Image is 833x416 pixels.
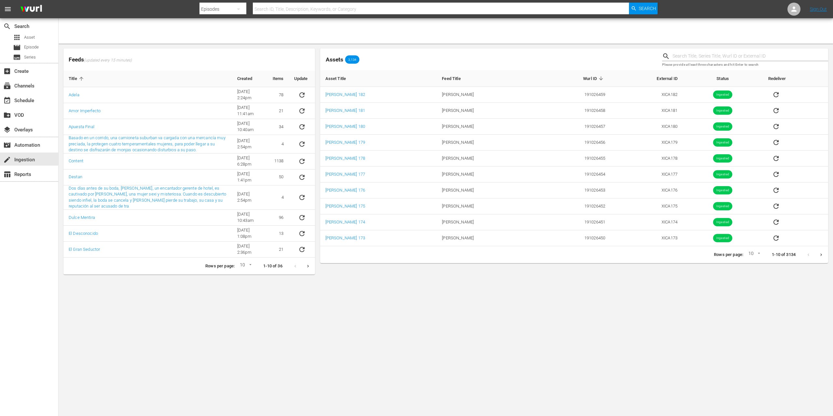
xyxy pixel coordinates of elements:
td: [DATE] 2:54pm [232,185,267,210]
td: 191026456 [535,135,610,151]
p: 1-10 of 36 [263,263,282,269]
a: [PERSON_NAME] 181 [325,108,365,113]
table: sticky table [320,70,828,246]
th: Update [289,71,315,87]
a: Sign Out [810,7,827,12]
p: Rows per page: [714,252,743,258]
td: 21 [267,103,289,119]
td: [DATE] 11:41am [232,103,267,119]
span: Ingested [713,236,732,241]
td: 191026459 [535,87,610,103]
td: XICA176 [610,182,683,198]
div: 10 [237,261,253,271]
span: Episode [24,44,39,50]
td: [PERSON_NAME] [437,119,535,135]
span: Asset [24,34,35,41]
td: [DATE] 2:36pm [232,242,267,258]
a: Amor Imperfecto [69,108,101,113]
span: Ingested [713,220,732,225]
a: [PERSON_NAME] 182 [325,92,365,97]
span: VOD [3,111,11,119]
a: [PERSON_NAME] 179 [325,140,365,145]
img: ans4CAIJ8jUAAAAAAAAAAAAAAAAAAAAAAAAgQb4GAAAAAAAAAAAAAAAAAAAAAAAAJMjXAAAAAAAAAAAAAAAAAAAAAAAAgAT5G... [16,2,47,17]
a: Adela [69,92,79,97]
span: Overlays [3,126,11,134]
span: Assets [326,56,343,63]
td: 13 [267,226,289,242]
td: [PERSON_NAME] [437,214,535,230]
td: 96 [267,210,289,226]
td: 21 [267,242,289,258]
span: Search [3,22,11,30]
button: Next page [815,248,827,261]
td: XICA180 [610,119,683,135]
span: Series [13,53,21,61]
a: Basado en un corrido, una camioneta suburban va cargada con una mercancía muy preciada, la proteg... [69,135,225,152]
table: sticky table [63,71,315,258]
span: Series [24,54,36,60]
td: 191026457 [535,119,610,135]
td: [DATE] 1:08pm [232,226,267,242]
td: 191026455 [535,151,610,167]
span: Ingestion [3,156,11,164]
td: 34 [267,119,289,135]
td: XICA181 [610,103,683,119]
span: Create [3,67,11,75]
a: [PERSON_NAME] 176 [325,188,365,193]
a: El Gran Seductor [69,247,100,252]
td: [DATE] 6:28pm [232,154,267,169]
td: 191026454 [535,167,610,182]
span: (updated every 15 minutes) [84,58,132,63]
p: Rows per page: [205,263,235,269]
span: Ingested [713,204,732,209]
span: Ingested [713,124,732,129]
span: Ingested [713,108,732,113]
td: 191026458 [535,103,610,119]
td: [DATE] 2:54pm [232,135,267,154]
td: XICA177 [610,167,683,182]
span: 3,134 [345,58,360,61]
th: Items [267,71,289,87]
td: [PERSON_NAME] [437,151,535,167]
a: Destan [69,174,82,179]
td: [DATE] 10:43am [232,210,267,226]
td: [PERSON_NAME] [437,135,535,151]
button: Search [629,3,658,14]
td: 191026451 [535,214,610,230]
span: Wurl ID [583,75,605,81]
td: XICA174 [610,214,683,230]
td: [DATE] 1:41pm [232,169,267,185]
td: 50 [267,169,289,185]
span: Reports [3,170,11,178]
th: External ID [610,70,683,87]
span: Created [237,76,261,82]
td: 4 [267,185,289,210]
a: Apuesta Final [69,124,94,129]
span: Title [69,76,86,82]
td: 4 [267,135,289,154]
p: 1-10 of 3134 [772,252,796,258]
span: Feeds [63,54,315,65]
td: 191026453 [535,182,610,198]
td: XICA178 [610,151,683,167]
span: Episode [13,44,21,51]
td: [PERSON_NAME] [437,198,535,214]
a: Content [69,158,83,163]
span: Ingested [713,188,732,193]
td: [DATE] 2:24pm [232,87,267,103]
span: Asset Title [325,75,355,81]
td: 191026452 [535,198,610,214]
th: Redeliver [763,70,828,87]
td: [PERSON_NAME] [437,167,535,182]
a: [PERSON_NAME] 173 [325,235,365,240]
td: [PERSON_NAME] [437,87,535,103]
span: Ingested [713,156,732,161]
span: Schedule [3,97,11,104]
a: El Desconocido [69,231,98,236]
td: 1138 [267,154,289,169]
a: [PERSON_NAME] 175 [325,204,365,208]
a: Dulce Mentira [69,215,95,220]
td: 78 [267,87,289,103]
a: [PERSON_NAME] 180 [325,124,365,129]
td: XICA179 [610,135,683,151]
